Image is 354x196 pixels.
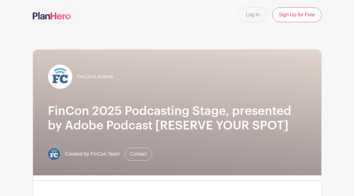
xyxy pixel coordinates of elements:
[48,148,60,160] img: FC%20circle.png
[238,7,267,22] a: Log In
[48,104,306,133] h1: FinCon 2025 Podcasting Stage, presented by Adobe Podcast [RESERVE YOUR SPOT]
[125,148,152,161] a: Contact
[272,7,321,22] a: Sign Up for Free
[77,73,113,80] span: FinCon's Events
[65,150,120,158] span: Created by FinCon Team
[48,64,73,89] img: FC%20circle_white.png
[33,12,71,19] img: logo-507f7623f17ff9eddc593b1ce0a138ce2505c220e1c5a4e2b4648c50719b7d32.svg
